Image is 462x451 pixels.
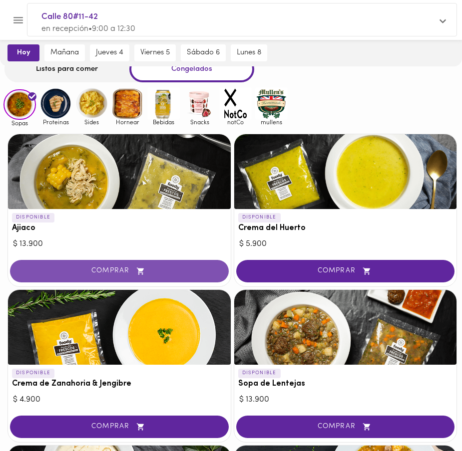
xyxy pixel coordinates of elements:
[237,48,261,57] span: lunes 8
[41,10,433,23] span: Calle 80#11-42
[10,260,229,282] button: COMPRAR
[147,119,180,125] span: Bebidas
[249,267,443,275] span: COMPRAR
[238,213,281,222] p: DISPONIBLE
[234,134,457,209] div: Crema del Huerto
[8,290,231,365] div: Crema de Zanahoria & Jengibre
[181,44,226,61] button: sábado 6
[414,403,462,451] iframe: Messagebird Livechat Widget
[22,267,216,275] span: COMPRAR
[147,87,180,120] img: Bebidas
[44,44,85,61] button: mañana
[22,423,216,431] span: COMPRAR
[13,238,226,250] div: $ 13.900
[239,238,452,250] div: $ 5.900
[39,87,72,120] img: Proteinas
[12,224,227,233] h3: Ajiaco
[239,394,452,406] div: $ 13.900
[12,213,54,222] p: DISPONIBLE
[255,87,288,120] img: mullens
[238,369,281,378] p: DISPONIBLE
[219,119,252,125] span: notCo
[255,119,288,125] span: mullens
[4,56,129,82] div: Listos para comer
[236,416,455,438] button: COMPRAR
[96,48,123,57] span: jueves 4
[183,87,216,120] img: Snacks
[10,416,229,438] button: COMPRAR
[3,89,36,120] img: Sopas
[231,44,267,61] button: lunes 8
[6,8,30,32] button: Menu
[111,119,144,125] span: Hornear
[39,119,72,125] span: Proteinas
[236,260,455,282] button: COMPRAR
[183,119,216,125] span: Snacks
[90,44,129,61] button: jueves 4
[3,120,36,126] span: Sopas
[14,48,32,57] span: hoy
[111,87,144,120] img: Hornear
[140,48,170,57] span: viernes 5
[238,224,453,233] h3: Crema del Huerto
[234,290,457,365] div: Sopa de Lentejas
[41,25,135,33] span: en recepción • 9:00 a 12:30
[75,87,108,120] img: Sides
[75,119,108,125] span: Sides
[12,380,227,389] h3: Crema de Zanahoria & Jengibre
[249,423,443,431] span: COMPRAR
[13,394,226,406] div: $ 4.900
[7,44,39,61] button: hoy
[8,134,231,209] div: Ajiaco
[134,44,176,61] button: viernes 5
[238,380,453,389] h3: Sopa de Lentejas
[219,87,252,120] img: notCo
[50,48,79,57] span: mañana
[129,56,254,82] div: Congelados
[12,369,54,378] p: DISPONIBLE
[187,48,220,57] span: sábado 6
